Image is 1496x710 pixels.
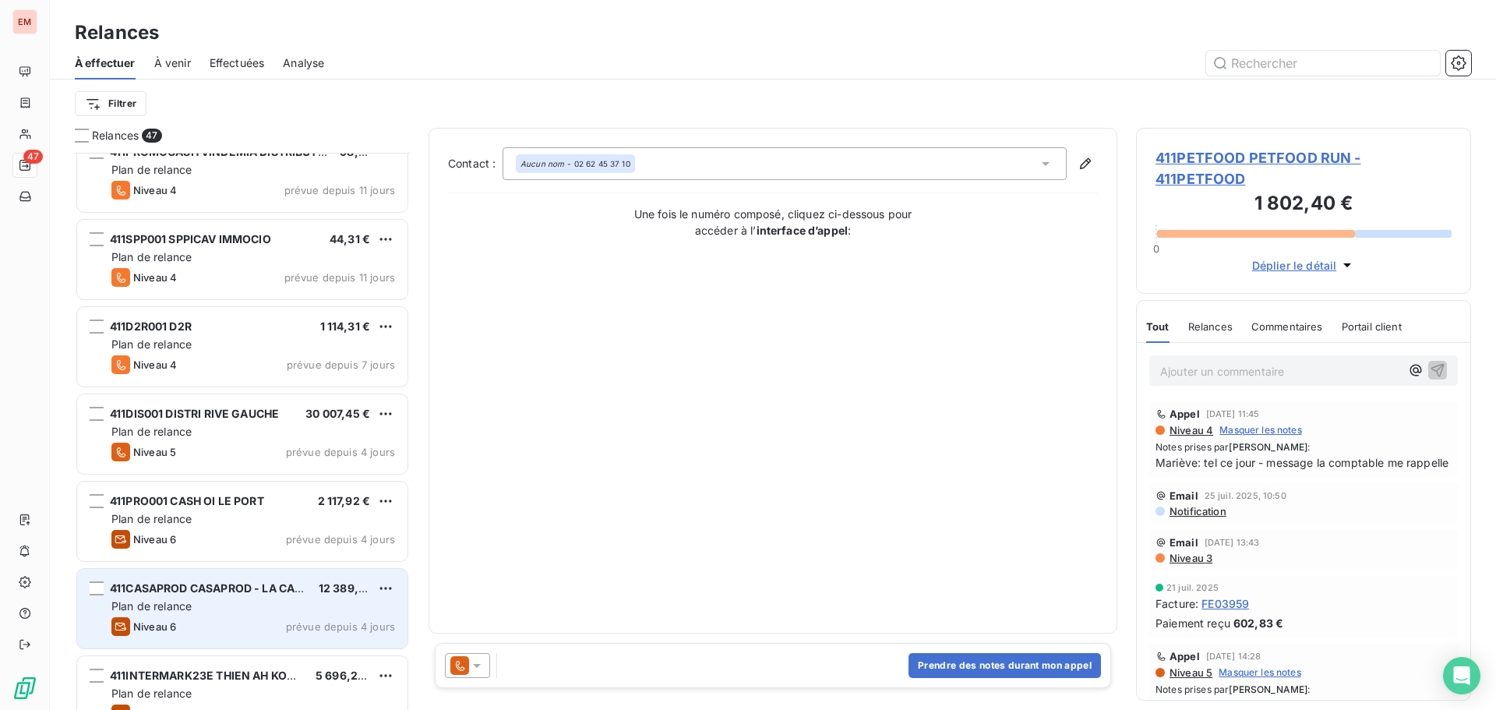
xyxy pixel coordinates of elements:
[448,156,503,171] label: Contact :
[287,359,395,371] span: prévue depuis 7 jours
[133,359,177,371] span: Niveau 4
[617,206,929,238] p: Une fois le numéro composé, cliquez ci-dessous pour accéder à l’ :
[133,184,177,196] span: Niveau 4
[1205,538,1260,547] span: [DATE] 13:43
[111,425,192,438] span: Plan de relance
[1156,147,1452,189] span: 411PETFOOD PETFOOD RUN - 411PETFOOD
[1146,320,1170,333] span: Tout
[1156,595,1198,612] span: Facture :
[1206,652,1261,661] span: [DATE] 14:28
[111,599,192,613] span: Plan de relance
[111,163,192,176] span: Plan de relance
[110,232,271,245] span: 411SPP001 SPPICAV IMMOCIO
[1251,320,1323,333] span: Commentaires
[305,407,370,420] span: 30 007,45 €
[1219,423,1302,437] span: Masquer les notes
[286,620,395,633] span: prévue depuis 4 jours
[12,153,37,178] a: 47
[1156,189,1452,221] h3: 1 802,40 €
[318,494,371,507] span: 2 117,92 €
[320,320,371,333] span: 1 114,31 €
[92,128,139,143] span: Relances
[133,446,176,458] span: Niveau 5
[133,620,176,633] span: Niveau 6
[110,669,321,682] span: 411INTERMARK23E THIEN AH KON FILS
[1443,657,1480,694] div: Open Intercom Messenger
[1247,256,1360,274] button: Déplier le détail
[133,533,176,546] span: Niveau 6
[1201,595,1249,612] span: FE03959
[520,158,630,169] div: - 02 62 45 37 10
[1170,489,1198,502] span: Email
[1170,408,1200,420] span: Appel
[319,581,383,595] span: 12 389,68 €
[75,91,146,116] button: Filtrer
[111,687,192,700] span: Plan de relance
[110,407,279,420] span: 411DIS001 DISTRI RIVE GAUCHE
[75,55,136,71] span: À effectuer
[154,55,191,71] span: À venir
[1219,666,1301,680] span: Masquer les notes
[1168,666,1212,679] span: Niveau 5
[286,446,395,458] span: prévue depuis 4 jours
[110,494,264,507] span: 411PRO001 CASH OI LE PORT
[1206,51,1440,76] input: Rechercher
[330,232,370,245] span: 44,31 €
[1170,650,1200,662] span: Appel
[1153,242,1159,255] span: 0
[1229,684,1307,695] span: [PERSON_NAME]
[1168,552,1212,564] span: Niveau 3
[757,224,849,237] strong: interface d’appel
[1233,615,1283,631] span: 602,83 €
[1156,683,1452,697] span: Notes prises par :
[1168,424,1213,436] span: Niveau 4
[1156,440,1452,454] span: Notes prises par :
[1252,257,1337,274] span: Déplier le détail
[1166,583,1219,592] span: 21 juil. 2025
[1170,536,1198,549] span: Email
[1229,441,1307,453] span: [PERSON_NAME]
[286,533,395,546] span: prévue depuis 4 jours
[909,653,1101,678] button: Prendre des notes durant mon appel
[12,676,37,701] img: Logo LeanPay
[110,581,355,595] span: 411CASAPROD CASAPROD - LA CASE A PAINS
[133,271,177,284] span: Niveau 4
[1205,491,1286,500] span: 25 juil. 2025, 10:50
[1206,409,1260,419] span: [DATE] 11:45
[111,250,192,263] span: Plan de relance
[75,19,159,47] h3: Relances
[520,158,564,169] em: Aucun nom
[1156,454,1452,471] span: Mariève: tel ce jour - message la comptable me rappelle
[1342,320,1402,333] span: Portail client
[284,271,395,284] span: prévue depuis 11 jours
[23,150,43,164] span: 47
[1168,505,1226,517] span: Notification
[12,9,37,34] div: EM
[111,512,192,525] span: Plan de relance
[111,337,192,351] span: Plan de relance
[316,669,376,682] span: 5 696,25 €
[1188,320,1233,333] span: Relances
[110,320,192,333] span: 411D2R001 D2R
[142,129,161,143] span: 47
[75,153,410,710] div: grid
[284,184,395,196] span: prévue depuis 11 jours
[1156,615,1230,631] span: Paiement reçu
[283,55,324,71] span: Analyse
[210,55,265,71] span: Effectuées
